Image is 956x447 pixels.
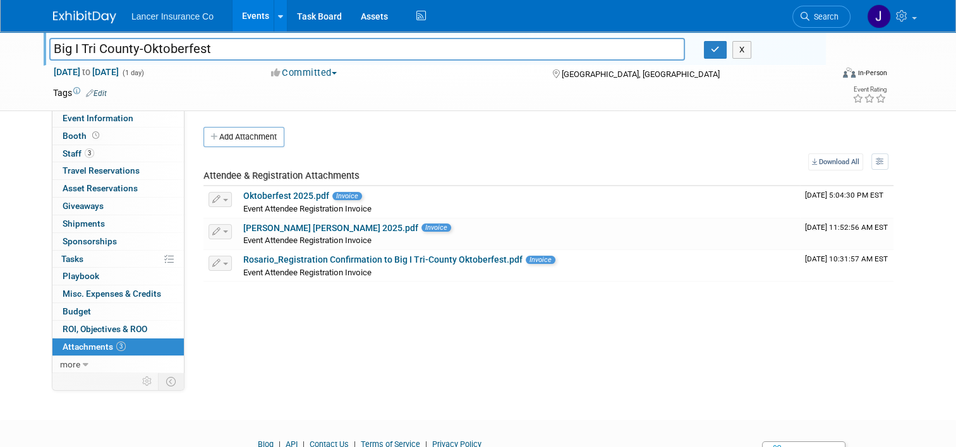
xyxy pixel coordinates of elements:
[52,128,184,145] a: Booth
[52,233,184,250] a: Sponsorships
[52,251,184,268] a: Tasks
[63,342,126,352] span: Attachments
[805,223,888,232] span: Upload Timestamp
[121,69,144,77] span: (1 day)
[852,86,886,93] div: Event Rating
[53,66,119,78] span: [DATE] [DATE]
[61,254,83,264] span: Tasks
[843,68,856,78] img: Format-Inperson.png
[80,67,92,77] span: to
[800,218,893,250] td: Upload Timestamp
[52,303,184,320] a: Budget
[52,356,184,373] a: more
[131,11,214,21] span: Lancer Insurance Co
[52,198,184,215] a: Giveaways
[203,127,284,147] button: Add Attachment
[53,86,107,99] td: Tags
[52,215,184,232] a: Shipments
[63,236,117,246] span: Sponsorships
[800,186,893,218] td: Upload Timestamp
[732,41,752,59] button: X
[243,204,372,213] span: Event Attendee Registration Invoice
[136,373,159,390] td: Personalize Event Tab Strip
[63,201,104,211] span: Giveaways
[243,268,372,277] span: Event Attendee Registration Invoice
[52,268,184,285] a: Playbook
[52,145,184,162] a: Staff3
[243,235,372,245] span: Event Attendee Registration Invoice
[421,223,451,232] span: Invoice
[52,110,184,127] a: Event Information
[52,162,184,179] a: Travel Reservations
[90,131,102,140] span: Booth not reserved yet
[53,11,116,23] img: ExhibitDay
[243,223,418,233] a: [PERSON_NAME] [PERSON_NAME] 2025.pdf
[243,254,523,265] a: Rosario_Registration Confirmation to Big I Tri-County Oktoberfest.pdf
[63,271,99,281] span: Playbook
[63,218,105,229] span: Shipments
[809,12,838,21] span: Search
[63,131,102,141] span: Booth
[764,66,887,85] div: Event Format
[63,324,147,334] span: ROI, Objectives & ROO
[800,250,893,282] td: Upload Timestamp
[562,69,720,79] span: [GEOGRAPHIC_DATA], [GEOGRAPHIC_DATA]
[792,6,850,28] a: Search
[805,191,883,200] span: Upload Timestamp
[159,373,185,390] td: Toggle Event Tabs
[85,148,94,158] span: 3
[857,68,887,78] div: In-Person
[116,342,126,351] span: 3
[63,183,138,193] span: Asset Reservations
[52,338,184,355] a: Attachments3
[60,359,80,369] span: more
[63,113,133,123] span: Event Information
[63,148,94,158] span: Staff
[203,170,360,181] span: Attendee & Registration Attachments
[63,289,161,299] span: Misc. Expenses & Credits
[805,254,888,263] span: Upload Timestamp
[63,306,91,316] span: Budget
[867,4,891,28] img: Jimmy Navarro
[52,321,184,338] a: ROI, Objectives & ROO
[267,66,342,80] button: Committed
[63,165,140,176] span: Travel Reservations
[332,192,362,200] span: Invoice
[243,191,329,201] a: Oktoberfest 2025.pdf
[808,153,863,170] a: Download All
[86,89,107,98] a: Edit
[52,285,184,302] a: Misc. Expenses & Credits
[52,180,184,197] a: Asset Reservations
[526,256,555,264] span: Invoice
